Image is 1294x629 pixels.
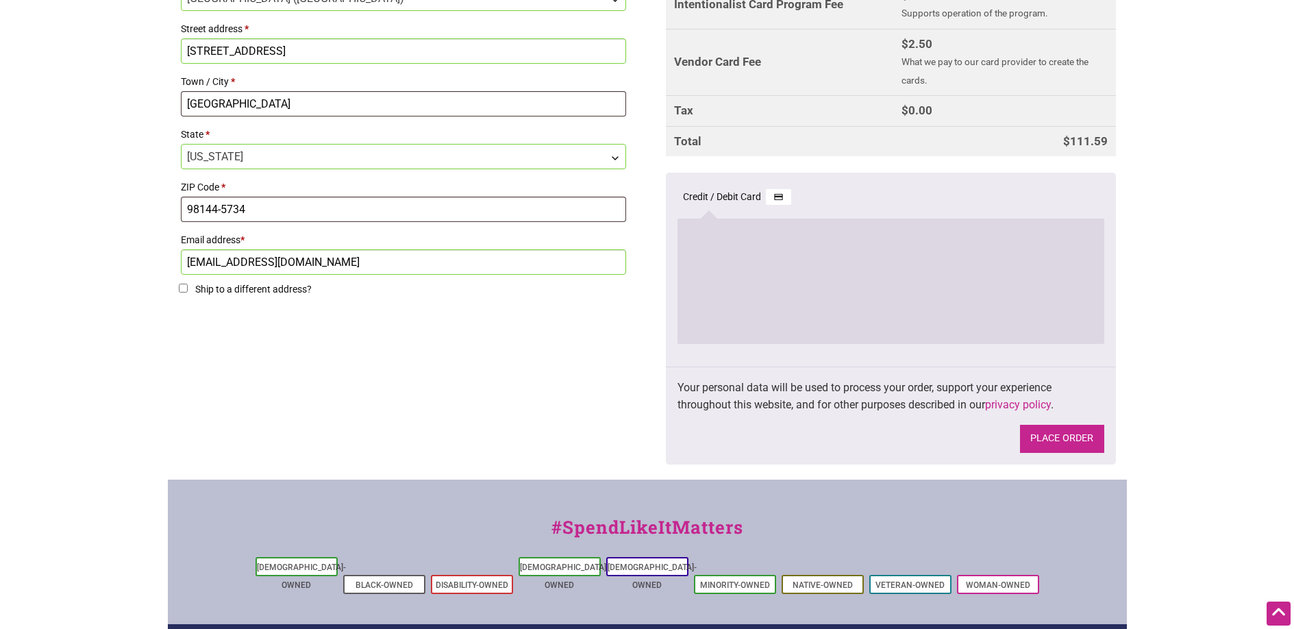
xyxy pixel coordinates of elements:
[1020,425,1104,453] button: Place order
[901,103,932,117] bdi: 0.00
[985,398,1051,411] a: privacy policy
[257,563,346,590] a: [DEMOGRAPHIC_DATA]-Owned
[793,580,853,590] a: Native-Owned
[966,580,1030,590] a: Woman-Owned
[686,227,1096,334] iframe: Secure payment input frame
[875,580,945,590] a: Veteran-Owned
[683,188,791,206] label: Credit / Debit Card
[181,177,627,197] label: ZIP Code
[436,580,508,590] a: Disability-Owned
[901,103,908,117] span: $
[666,126,893,157] th: Total
[181,38,627,64] input: House number and street name
[520,563,609,590] a: [DEMOGRAPHIC_DATA]-Owned
[181,230,627,249] label: Email address
[181,125,627,144] label: State
[195,284,312,295] span: Ship to a different address?
[356,580,413,590] a: Black-Owned
[181,144,627,169] span: State
[901,37,908,51] span: $
[901,8,1048,18] small: Supports operation of the program.
[677,379,1104,414] p: Your personal data will be used to process your order, support your experience throughout this we...
[901,37,932,51] bdi: 2.50
[608,563,697,590] a: [DEMOGRAPHIC_DATA]-Owned
[700,580,770,590] a: Minority-Owned
[1063,134,1108,148] bdi: 111.59
[1063,134,1070,148] span: $
[901,56,1088,86] small: What we pay to our card provider to create the cards.
[168,514,1127,554] div: #SpendLikeItMatters
[181,72,627,91] label: Town / City
[179,284,188,293] input: Ship to a different address?
[666,29,893,96] th: Vendor Card Fee
[181,19,627,38] label: Street address
[766,189,791,206] img: Credit / Debit Card
[1267,602,1291,626] div: Scroll Back to Top
[182,145,626,169] span: Washington
[666,95,893,126] th: Tax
